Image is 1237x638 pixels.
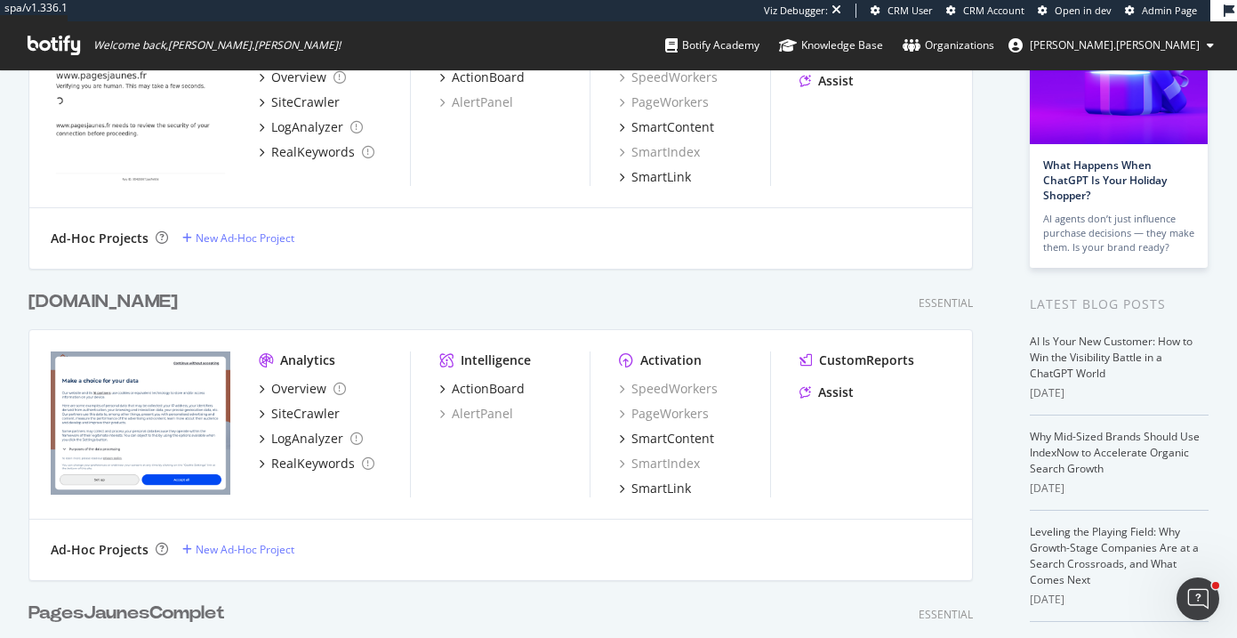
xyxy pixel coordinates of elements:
[28,289,185,315] a: [DOMAIN_NAME]
[1030,385,1209,401] div: [DATE]
[1030,481,1209,497] div: [DATE]
[619,143,700,161] a: SmartIndex
[1030,429,1200,476] a: Why Mid-Sized Brands Should Use IndexNow to Accelerate Organic Search Growth
[439,405,513,423] a: AlertPanel
[439,380,525,398] a: ActionBoard
[779,36,883,54] div: Knowledge Base
[271,405,340,423] div: SiteCrawler
[888,4,933,17] span: CRM User
[28,601,225,626] div: PagesJaunesComplet
[871,4,933,18] a: CRM User
[182,230,294,246] a: New Ad-Hoc Project
[271,93,340,111] div: SiteCrawler
[259,143,374,161] a: RealKeywords
[619,118,714,136] a: SmartContent
[819,351,914,369] div: CustomReports
[619,168,691,186] a: SmartLink
[51,230,149,247] div: Ad-Hoc Projects
[51,541,149,559] div: Ad-Hoc Projects
[1043,157,1167,203] a: What Happens When ChatGPT Is Your Holiday Shopper?
[93,38,341,52] span: Welcome back, [PERSON_NAME].[PERSON_NAME] !
[28,289,178,315] div: [DOMAIN_NAME]
[619,455,700,472] a: SmartIndex
[903,36,994,54] div: Organizations
[818,384,854,401] div: Assist
[51,40,230,184] img: www.pagesjaunes.fr/oups
[799,72,854,90] a: Assist
[919,295,973,311] div: Essential
[640,351,702,369] div: Activation
[1055,4,1112,17] span: Open in dev
[271,430,343,448] div: LogAnalyzer
[182,542,294,557] a: New Ad-Hoc Project
[461,351,531,369] div: Intelligence
[259,380,346,398] a: Overview
[1177,577,1219,620] iframe: Intercom live chat
[271,380,326,398] div: Overview
[28,601,232,626] a: PagesJaunesComplet
[779,21,883,69] a: Knowledge Base
[799,351,914,369] a: CustomReports
[271,455,355,472] div: RealKeywords
[1030,592,1209,608] div: [DATE]
[259,455,374,472] a: RealKeywords
[631,480,691,497] div: SmartLink
[1030,524,1199,587] a: Leveling the Playing Field: Why Growth-Stage Companies Are at a Search Crossroads, and What Comes...
[764,4,828,18] div: Viz Debugger:
[452,69,525,86] div: ActionBoard
[271,143,355,161] div: RealKeywords
[903,21,994,69] a: Organizations
[259,93,340,111] a: SiteCrawler
[259,69,346,86] a: Overview
[259,405,340,423] a: SiteCrawler
[919,607,973,622] div: Essential
[799,384,854,401] a: Assist
[439,93,513,111] a: AlertPanel
[1043,212,1194,254] div: AI agents don’t just influence purchase decisions — they make them. Is your brand ready?
[1030,295,1209,314] div: Latest Blog Posts
[259,118,363,136] a: LogAnalyzer
[452,380,525,398] div: ActionBoard
[946,4,1024,18] a: CRM Account
[51,351,230,496] img: www.ootravaux.fr
[1030,334,1193,381] a: AI Is Your New Customer: How to Win the Visibility Battle in a ChatGPT World
[271,118,343,136] div: LogAnalyzer
[818,72,854,90] div: Assist
[994,31,1228,60] button: [PERSON_NAME].[PERSON_NAME]
[196,542,294,557] div: New Ad-Hoc Project
[280,351,335,369] div: Analytics
[631,168,691,186] div: SmartLink
[619,69,718,86] a: SpeedWorkers
[619,430,714,448] a: SmartContent
[1038,4,1112,18] a: Open in dev
[196,230,294,246] div: New Ad-Hoc Project
[271,69,326,86] div: Overview
[619,380,718,398] a: SpeedWorkers
[1030,37,1200,52] span: emma.destexhe
[631,118,714,136] div: SmartContent
[619,93,709,111] a: PageWorkers
[963,4,1024,17] span: CRM Account
[631,430,714,448] div: SmartContent
[665,36,759,54] div: Botify Academy
[439,69,525,86] a: ActionBoard
[619,480,691,497] a: SmartLink
[1142,4,1197,17] span: Admin Page
[619,405,709,423] a: PageWorkers
[665,21,759,69] a: Botify Academy
[1125,4,1197,18] a: Admin Page
[259,430,363,448] a: LogAnalyzer
[1030,3,1208,144] img: What Happens When ChatGPT Is Your Holiday Shopper?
